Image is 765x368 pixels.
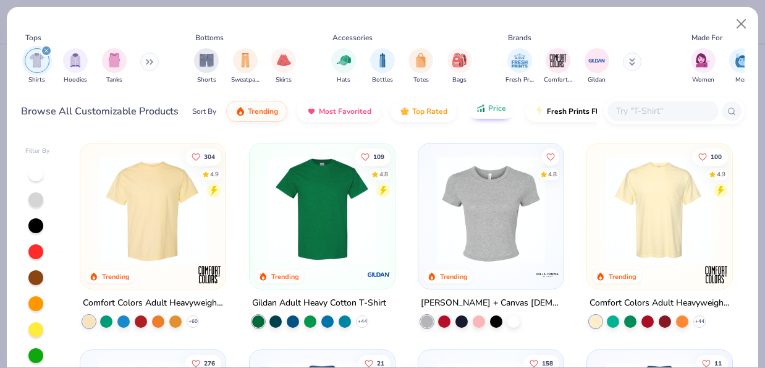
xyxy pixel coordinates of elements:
[414,53,428,67] img: Totes Image
[239,53,252,67] img: Sweatpants Image
[25,147,50,156] div: Filter By
[188,318,198,325] span: + 60
[735,53,748,67] img: Men Image
[370,48,395,85] button: filter button
[599,156,720,264] img: 284e3bdb-833f-4f21-a3b0-720291adcbd9
[691,32,722,43] div: Made For
[226,101,287,122] button: Trending
[64,75,87,85] span: Hoodies
[271,48,296,85] div: filter for Skirts
[231,75,260,85] span: Sweatpants
[271,48,296,85] button: filter button
[276,75,292,85] span: Skirts
[373,153,384,160] span: 109
[585,48,609,85] button: filter button
[379,169,387,179] div: 4.8
[69,53,82,67] img: Hoodies Image
[357,318,366,325] span: + 44
[544,75,572,85] span: Comfort Colors
[354,148,390,165] button: Like
[590,296,730,311] div: Comfort Colors Adult Heavyweight RS Pocket T-Shirt
[585,48,609,85] div: filter for Gildan
[337,75,350,85] span: Hats
[714,361,722,367] span: 11
[413,75,429,85] span: Totes
[704,262,729,287] img: Comfort Colors logo
[431,156,551,264] img: aa15adeb-cc10-480b-b531-6e6e449d5067
[711,153,722,160] span: 100
[185,148,221,165] button: Like
[93,156,213,264] img: 029b8af0-80e6-406f-9fdc-fdf898547912
[505,48,534,85] div: filter for Fresh Prints
[535,262,560,287] img: Bella + Canvas logo
[192,106,216,117] div: Sort By
[615,104,710,118] input: Try "T-Shirt"
[63,48,88,85] button: filter button
[588,51,606,70] img: Gildan Image
[235,106,245,116] img: trending.gif
[510,51,529,70] img: Fresh Prints Image
[231,48,260,85] button: filter button
[544,48,572,85] div: filter for Comfort Colors
[21,104,179,119] div: Browse All Customizable Products
[376,361,384,367] span: 21
[370,48,395,85] div: filter for Bottles
[331,48,356,85] button: filter button
[508,32,531,43] div: Brands
[366,262,391,287] img: Gildan logo
[730,12,753,36] button: Close
[83,296,223,311] div: Comfort Colors Adult Heavyweight T-Shirt
[391,101,457,122] button: Top Rated
[447,48,472,85] div: filter for Bags
[548,169,557,179] div: 4.8
[717,169,725,179] div: 4.9
[252,296,386,311] div: Gildan Adult Heavy Cotton T-Shirt
[376,53,389,67] img: Bottles Image
[102,48,127,85] button: filter button
[729,48,754,85] button: filter button
[452,53,466,67] img: Bags Image
[382,156,503,264] img: c7959168-479a-4259-8c5e-120e54807d6b
[331,48,356,85] div: filter for Hats
[692,148,728,165] button: Like
[525,101,668,122] button: Fresh Prints Flash
[544,48,572,85] button: filter button
[319,106,371,116] span: Most Favorited
[63,48,88,85] div: filter for Hoodies
[200,53,214,67] img: Shorts Image
[248,106,278,116] span: Trending
[467,98,515,119] button: Price
[332,32,373,43] div: Accessories
[412,106,447,116] span: Top Rated
[197,75,216,85] span: Shorts
[588,75,606,85] span: Gildan
[194,48,219,85] div: filter for Shorts
[547,106,611,116] span: Fresh Prints Flash
[692,75,714,85] span: Women
[542,361,553,367] span: 158
[306,106,316,116] img: most_fav.gif
[408,48,433,85] div: filter for Totes
[447,48,472,85] button: filter button
[30,53,44,67] img: Shirts Image
[408,48,433,85] button: filter button
[505,48,534,85] button: filter button
[535,106,544,116] img: flash.gif
[262,156,382,264] img: db319196-8705-402d-8b46-62aaa07ed94f
[106,75,122,85] span: Tanks
[542,148,559,165] button: Like
[194,48,219,85] button: filter button
[691,48,716,85] button: filter button
[25,32,41,43] div: Tops
[452,75,467,85] span: Bags
[25,48,49,85] button: filter button
[696,53,710,67] img: Women Image
[695,318,704,325] span: + 44
[735,75,748,85] span: Men
[108,53,121,67] img: Tanks Image
[198,262,222,287] img: Comfort Colors logo
[28,75,45,85] span: Shirts
[691,48,716,85] div: filter for Women
[102,48,127,85] div: filter for Tanks
[204,153,215,160] span: 304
